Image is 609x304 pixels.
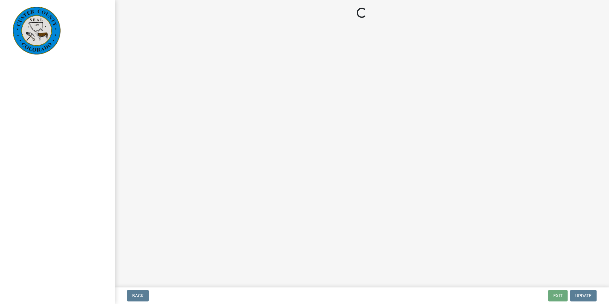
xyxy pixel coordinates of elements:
button: Back [127,290,149,301]
button: Update [570,290,597,301]
img: Custer County, Colorado [13,7,61,54]
button: Exit [548,290,568,301]
span: Back [132,293,144,298]
span: Update [575,293,591,298]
